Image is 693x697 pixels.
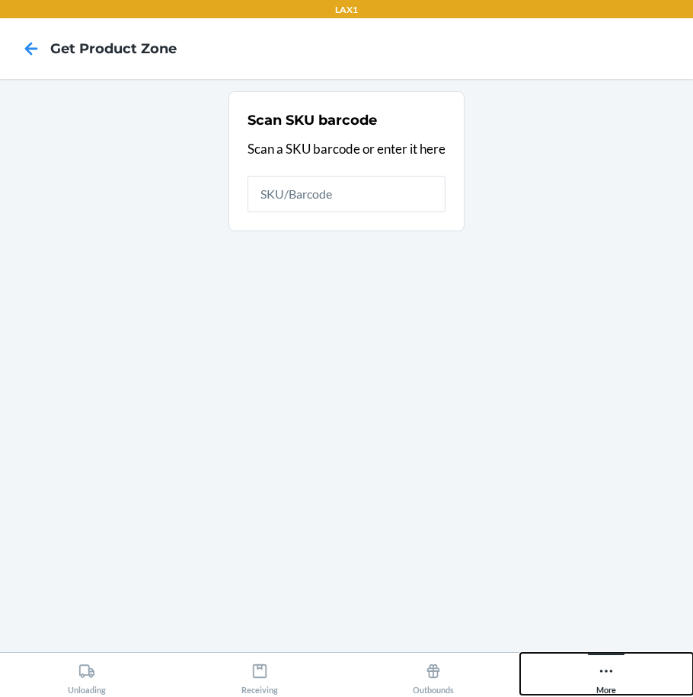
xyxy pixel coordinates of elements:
div: Unloading [68,657,106,695]
button: Outbounds [346,653,520,695]
div: Receiving [241,657,278,695]
p: Scan a SKU barcode or enter it here [247,139,445,159]
div: More [596,657,616,695]
input: SKU/Barcode [247,176,445,212]
button: Receiving [174,653,347,695]
p: LAX1 [335,3,358,17]
div: Outbounds [413,657,454,695]
h2: Scan SKU barcode [247,110,377,130]
h4: Get Product Zone [50,39,177,59]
